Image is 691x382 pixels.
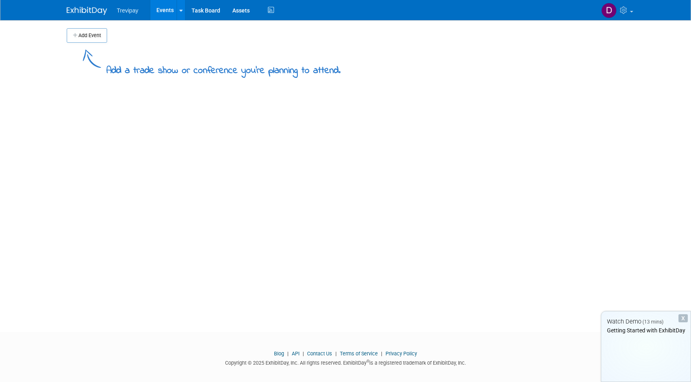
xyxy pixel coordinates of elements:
div: Watch Demo [601,317,691,326]
sup: ® [367,359,369,363]
a: Privacy Policy [386,351,417,357]
span: Trevipay [117,7,138,14]
img: Donnachad Krüger [601,3,617,18]
a: Terms of Service [340,351,378,357]
a: API [292,351,299,357]
img: ExhibitDay [67,7,107,15]
a: Blog [274,351,284,357]
span: | [333,351,339,357]
span: | [301,351,306,357]
button: Add Event [67,28,107,43]
span: | [285,351,291,357]
div: Add a trade show or conference you're planning to attend. [106,58,341,78]
span: | [379,351,384,357]
span: (13 mins) [643,319,664,325]
div: Dismiss [678,314,688,322]
a: Contact Us [307,351,332,357]
div: Getting Started with ExhibitDay [601,326,691,334]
